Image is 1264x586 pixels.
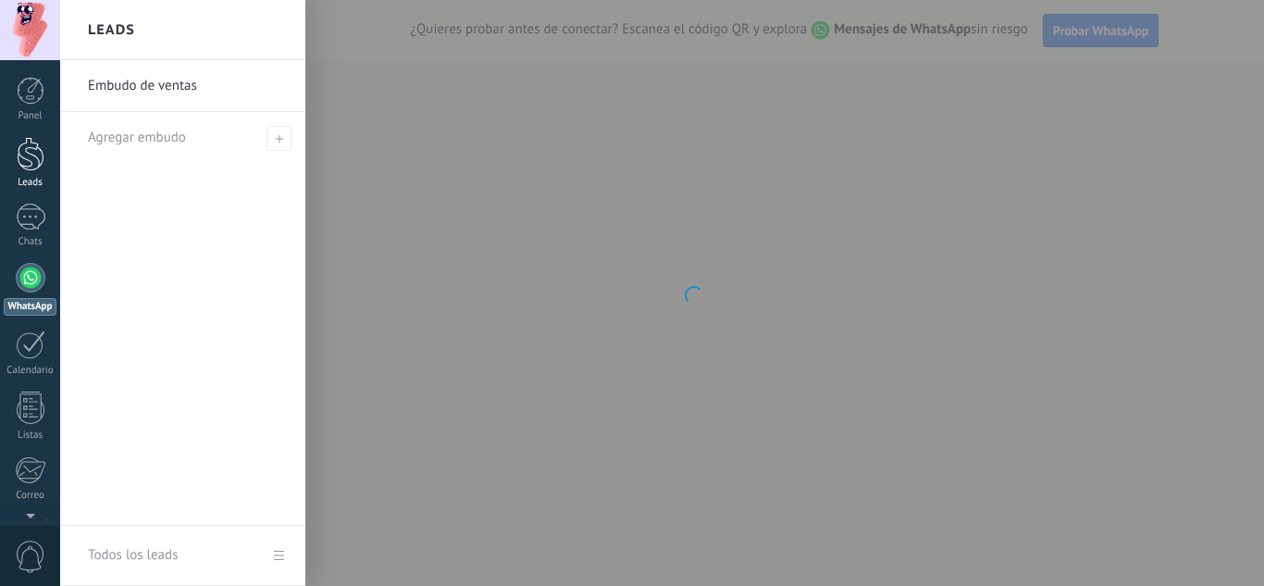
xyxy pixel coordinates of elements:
a: Embudo de ventas [88,60,287,112]
span: Agregar embudo [266,126,291,151]
div: Correo [4,490,57,502]
span: Agregar embudo [88,129,186,146]
div: Todos los leads [88,530,178,581]
div: Panel [4,110,57,122]
div: Calendario [4,365,57,377]
div: Leads [4,177,57,189]
a: Todos los leads [60,526,305,586]
div: Chats [4,236,57,248]
div: Listas [4,430,57,442]
div: WhatsApp [4,298,56,316]
h2: Leads [88,1,135,59]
